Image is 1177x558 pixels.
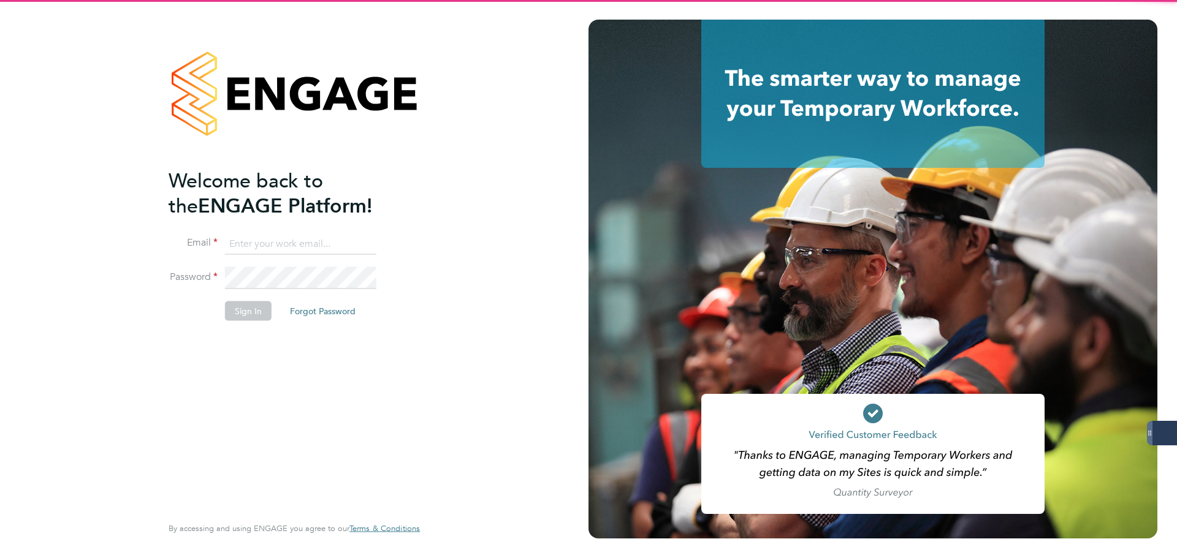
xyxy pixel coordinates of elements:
span: Terms & Conditions [349,523,420,533]
span: Welcome back to the [169,168,323,217]
a: Terms & Conditions [349,524,420,533]
span: By accessing and using ENGAGE you agree to our [169,523,420,533]
h2: ENGAGE Platform! [169,168,408,218]
button: Sign In [225,301,272,321]
label: Password [169,271,218,284]
input: Enter your work email... [225,233,376,255]
button: Forgot Password [280,301,365,321]
label: Email [169,236,218,249]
